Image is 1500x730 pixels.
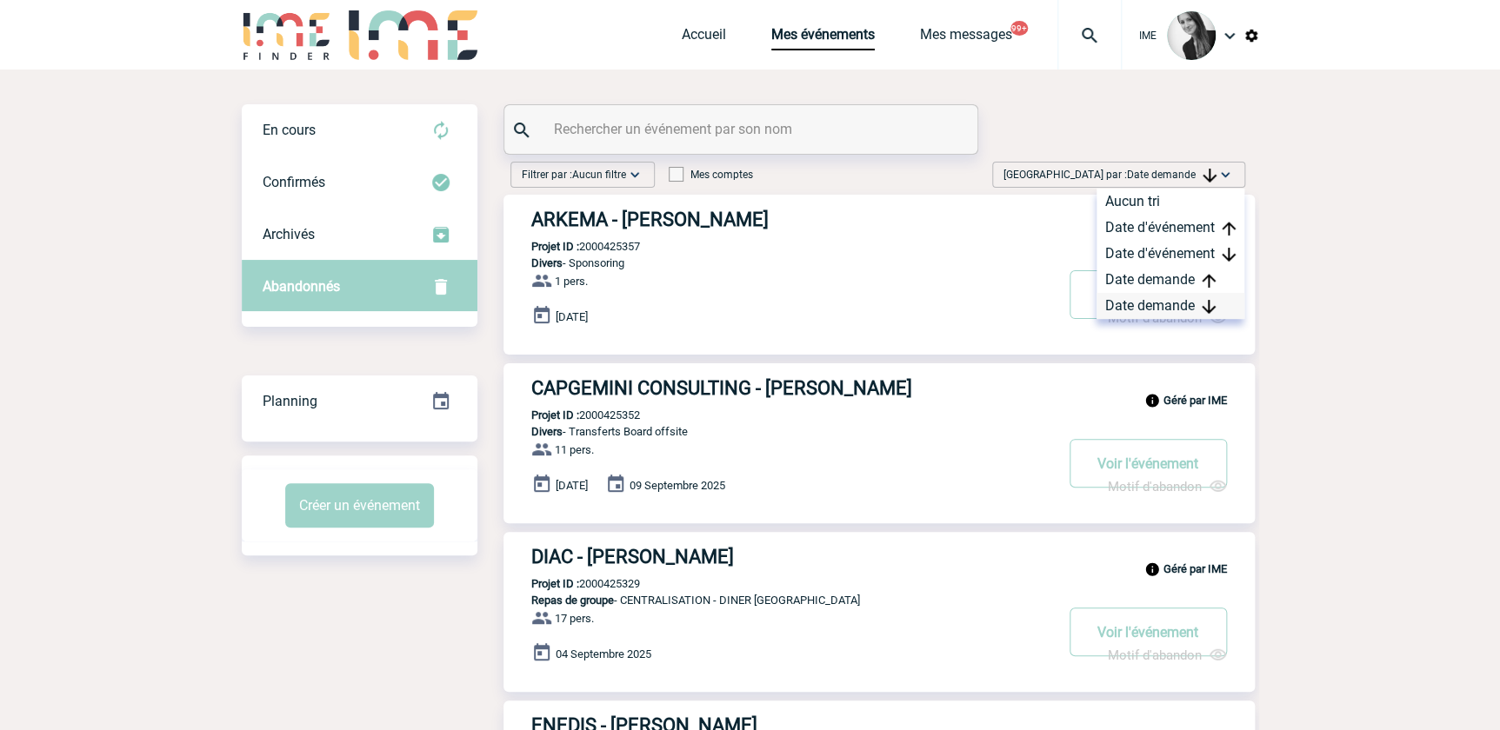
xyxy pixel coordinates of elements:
[555,612,594,625] span: 17 pers.
[531,425,563,438] span: Divers
[1108,646,1227,664] div: Motif d'abandon : Autre Date : 05-09-2025 Auteur : Agence Commentaire :
[1202,274,1216,288] img: arrow_upward.png
[626,166,643,183] img: baseline_expand_more_white_24dp-b.png
[555,443,594,456] span: 11 pers.
[531,209,1053,230] h3: ARKEMA - [PERSON_NAME]
[1097,241,1244,267] div: Date d'événement
[1163,562,1227,575] b: Géré par IME
[1070,270,1227,319] button: Voir l'événement
[1070,439,1227,488] button: Voir l'événement
[555,275,588,288] span: 1 pers.
[1010,21,1028,36] button: 99+
[1222,222,1236,236] img: arrow_upward.png
[556,479,588,492] span: [DATE]
[503,256,1053,269] p: - Sponsoring
[1167,11,1216,60] img: 101050-0.jpg
[1222,248,1236,262] img: arrow_downward.png
[503,546,1255,567] a: DIAC - [PERSON_NAME]
[1163,394,1227,407] b: Géré par IME
[503,594,1053,607] p: - CENTRALISATION - DINER [GEOGRAPHIC_DATA]
[503,408,640,421] p: 2000425352
[1070,607,1227,656] button: Voir l'événement
[531,408,579,421] b: Projet ID :
[1108,647,1202,663] span: Motif d'abandon
[1217,166,1234,183] img: baseline_expand_more_white_24dp-b.png
[556,647,651,660] span: 04 Septembre 2025
[531,377,1053,399] h3: CAPGEMINI CONSULTING - [PERSON_NAME]
[503,577,640,590] p: 2000425329
[503,209,1255,230] a: ARKEMA - [PERSON_NAME]
[669,169,753,181] label: Mes comptes
[572,169,626,181] span: Aucun filtre
[1097,189,1244,215] div: Aucun tri
[1003,166,1217,183] span: [GEOGRAPHIC_DATA] par :
[1139,30,1157,42] span: IME
[1108,479,1202,494] span: Motif d'abandon
[531,546,1053,567] h3: DIAC - [PERSON_NAME]
[1203,169,1217,182] img: arrow_downward.png
[242,375,477,426] a: Planning
[522,166,626,183] span: Filtrer par :
[263,122,316,138] span: En cours
[920,26,1012,50] a: Mes messages
[1097,293,1244,319] div: Date demande
[263,174,325,190] span: Confirmés
[531,240,579,253] b: Projet ID :
[503,377,1255,399] a: CAPGEMINI CONSULTING - [PERSON_NAME]
[1202,300,1216,314] img: arrow_downward.png
[1144,561,1160,577] img: info_black_24dp.svg
[242,10,332,60] img: IME-Finder
[285,483,434,528] button: Créer un événement
[556,310,588,323] span: [DATE]
[531,577,579,590] b: Projet ID :
[1108,477,1227,495] div: Motif d'abandon : Doublon Date : 05-09-2025 Auteur : Agence Commentaire :
[242,104,477,156] div: Retrouvez ici tous vos évènements avant confirmation
[1144,393,1160,408] img: info_black_24dp.svg
[550,116,937,142] input: Rechercher un événement par son nom
[263,226,315,242] span: Archivés
[531,594,614,607] span: Repas de groupe
[503,240,640,253] p: 2000425357
[263,278,340,295] span: Abandonnés
[242,375,477,428] div: Retrouvez ici tous vos événements organisés par date et état d'avancement
[771,26,875,50] a: Mes événements
[242,209,477,261] div: Retrouvez ici tous les événements que vous avez décidé d'archiver
[242,261,477,313] div: Retrouvez ici tous vos événements annulés
[531,256,563,269] span: Divers
[503,425,1053,438] p: - Transferts Board offsite
[1127,169,1217,181] span: Date demande
[630,479,725,492] span: 09 Septembre 2025
[1097,267,1244,293] div: Date demande
[1097,215,1244,241] div: Date d'événement
[263,393,317,409] span: Planning
[682,26,726,50] a: Accueil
